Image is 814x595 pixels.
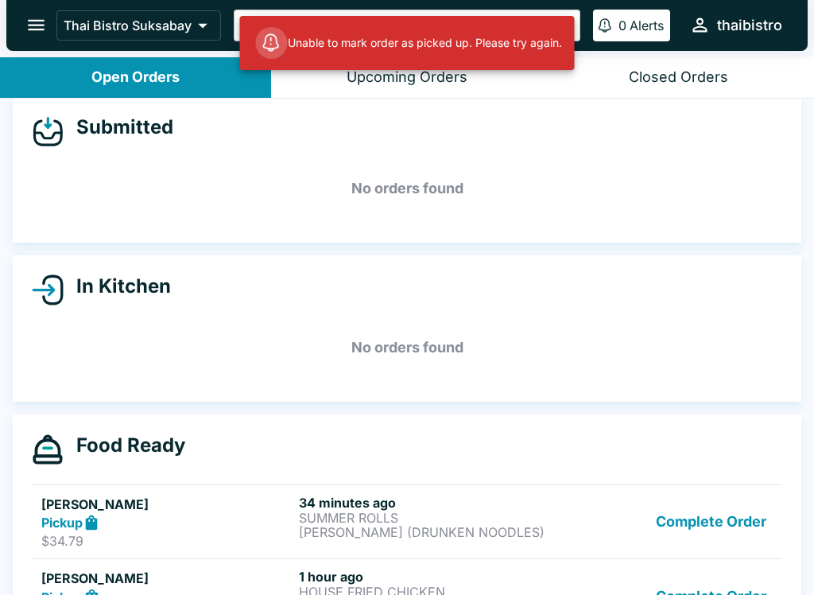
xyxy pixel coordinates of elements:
button: Thai Bistro Suksabay [56,10,221,41]
div: thaibistro [717,16,782,35]
a: [PERSON_NAME]Pickup$34.7934 minutes agoSUMMER ROLLS[PERSON_NAME] (DRUNKEN NOODLES)Complete Order [32,484,782,559]
h5: No orders found [32,160,782,217]
p: [PERSON_NAME] (DRUNKEN NOODLES) [299,525,550,539]
div: Open Orders [91,68,180,87]
div: Closed Orders [629,68,728,87]
h4: Food Ready [64,434,185,457]
div: Unable to mark order as picked up. Please try again. [256,21,562,65]
p: 0 [618,17,626,33]
button: Complete Order [649,495,773,550]
strong: Pickup [41,515,83,531]
h6: 34 minutes ago [299,495,550,511]
button: open drawer [16,5,56,45]
h4: Submitted [64,115,173,139]
h5: [PERSON_NAME] [41,569,293,588]
h5: [PERSON_NAME] [41,495,293,514]
p: $34.79 [41,533,293,549]
p: Alerts [630,17,664,33]
h4: In Kitchen [64,274,171,298]
h6: 1 hour ago [299,569,550,585]
div: Upcoming Orders [347,68,467,87]
p: SUMMER ROLLS [299,511,550,525]
button: thaibistro [683,8,789,42]
h5: No orders found [32,319,782,376]
p: Thai Bistro Suksabay [64,17,192,33]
